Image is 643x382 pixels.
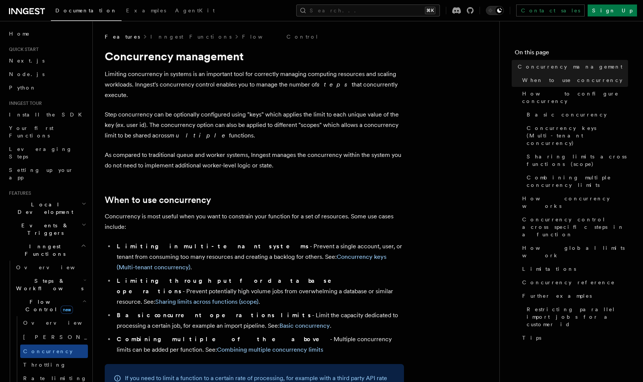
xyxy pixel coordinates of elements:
span: Concurrency control across specific steps in a function [522,216,628,238]
button: Local Development [6,198,88,219]
a: Throttling [20,358,88,372]
span: Inngest tour [6,100,42,106]
button: Steps & Workflows [13,274,88,295]
span: How to configure concurrency [522,90,628,105]
span: Flow Control [13,298,82,313]
span: Further examples [522,292,592,300]
a: How concurrency works [519,192,628,213]
span: Concurrency [23,348,73,354]
button: Flow Controlnew [13,295,88,316]
span: Setting up your app [9,167,73,181]
a: Concurrency [20,345,88,358]
a: Tips [519,331,628,345]
span: Examples [126,7,166,13]
li: - Prevent a single account, user, or tenant from consuming too many resources and creating a back... [114,241,404,273]
span: Events & Triggers [6,222,82,237]
a: Home [6,27,88,40]
li: - Multiple concurrency limits can be added per function. See: [114,334,404,355]
a: How global limits work [519,241,628,262]
span: Concurrency reference [522,279,615,286]
span: Basic concurrency [527,111,607,118]
a: Concurrency keys (Multi-tenant concurrency) [524,121,628,150]
a: Documentation [51,2,122,21]
span: Sharing limits across functions (scope) [527,153,628,168]
strong: Limiting throughput for database operations [117,277,342,295]
p: Limiting concurrency in systems is an important tool for correctly managing computing resources a... [105,69,404,100]
a: Restricting parallel import jobs for a customer id [524,303,628,331]
span: Combining multiple concurrency limits [527,174,628,189]
span: Next.js [9,58,45,64]
a: Concurrency control across specific steps in a function [519,213,628,241]
a: Python [6,81,88,94]
span: Concurrency management [518,63,622,70]
a: Examples [122,2,171,20]
span: Your first Functions [9,125,53,139]
button: Events & Triggers [6,219,88,240]
a: Install the SDK [6,108,88,121]
a: Sharing limits across functions (scope) [524,150,628,171]
span: Inngest Functions [6,243,81,258]
strong: Basic concurrent operations limits [117,312,312,319]
a: Concurrency management [515,60,628,73]
a: Node.js [6,67,88,81]
span: How global limits work [522,244,628,259]
a: Overview [20,316,88,330]
span: Features [105,33,140,40]
a: Sharing limits across functions (scope) [155,298,258,305]
span: Home [9,30,30,37]
span: Tips [522,334,541,342]
a: Overview [13,261,88,274]
li: - Prevent potentially high volume jobs from overwhelming a database or similar resource. See: . [114,276,404,307]
span: new [61,306,73,314]
a: When to use concurrency [105,195,211,205]
h4: On this page [515,48,628,60]
span: Restricting parallel import jobs for a customer id [527,306,628,328]
kbd: ⌘K [425,7,435,14]
span: Features [6,190,31,196]
p: As compared to traditional queue and worker systems, Inngest manages the concurrency within the s... [105,150,404,171]
p: Concurrency is most useful when you want to constrain your function for a set of resources. Some ... [105,211,404,232]
a: Leveraging Steps [6,142,88,163]
strong: Limiting in multi-tenant systems [117,243,310,250]
a: AgentKit [171,2,219,20]
span: How concurrency works [522,195,628,210]
a: Basic concurrency [279,322,330,329]
span: Rate limiting [23,375,87,381]
a: Combining multiple concurrency limits [217,346,323,353]
span: AgentKit [175,7,215,13]
a: Flow Control [242,33,319,40]
span: [PERSON_NAME] [23,334,133,340]
li: - Limit the capacity dedicated to processing a certain job, for example an import pipeline. See: . [114,310,404,331]
a: Inngest Functions [150,33,232,40]
a: [PERSON_NAME] [20,330,88,345]
h1: Concurrency management [105,49,404,63]
span: Documentation [55,7,117,13]
span: Concurrency keys (Multi-tenant concurrency) [527,124,628,147]
span: Leveraging Steps [9,146,72,160]
span: Quick start [6,46,39,52]
em: multiple [169,132,229,139]
a: Your first Functions [6,121,88,142]
a: How to configure concurrency [519,87,628,108]
span: Limitations [522,265,576,273]
a: Basic concurrency [524,108,628,121]
a: Setting up your app [6,163,88,184]
span: When to use concurrency [522,76,622,84]
a: Concurrency reference [519,276,628,289]
span: Throttling [23,362,66,368]
span: Overview [23,320,100,326]
p: Step concurrency can be optionally configured using "keys" which applies the limit to each unique... [105,109,404,141]
span: Node.js [9,71,45,77]
span: Steps & Workflows [13,277,83,292]
a: Combining multiple concurrency limits [524,171,628,192]
button: Inngest Functions [6,240,88,261]
a: Limitations [519,262,628,276]
span: Install the SDK [9,112,86,118]
a: Sign Up [588,4,637,16]
strong: Combining multiple of the above [117,336,330,343]
a: Further examples [519,289,628,303]
a: When to use concurrency [519,73,628,87]
button: Search...⌘K [296,4,440,16]
a: Contact sales [516,4,585,16]
em: steps [317,81,352,88]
